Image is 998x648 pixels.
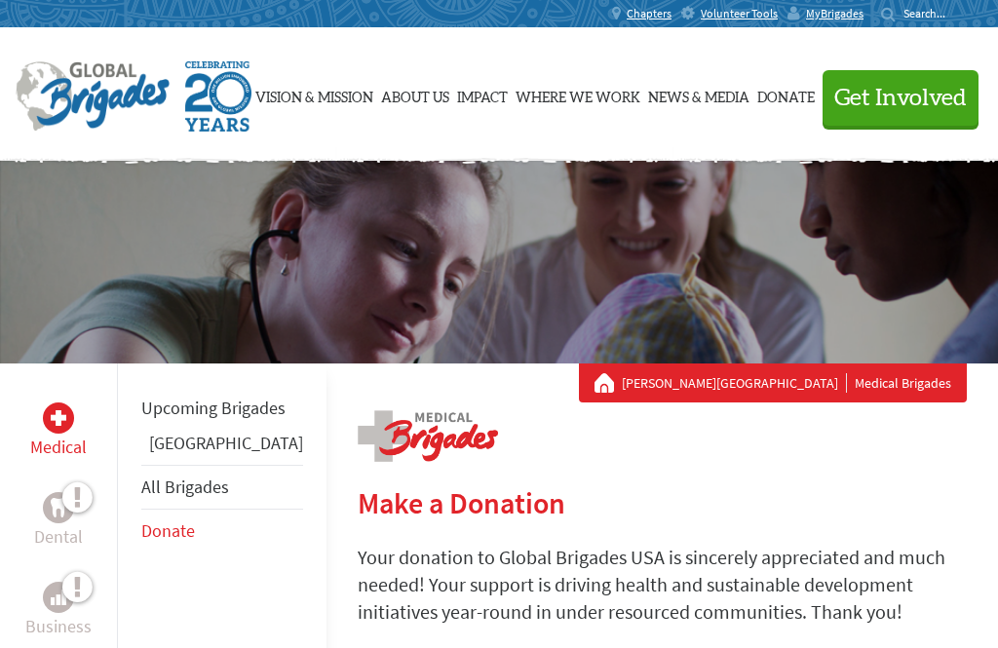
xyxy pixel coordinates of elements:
[255,46,373,143] a: Vision & Mission
[141,430,303,465] li: Panama
[185,61,251,132] img: Global Brigades Celebrating 20 Years
[806,6,864,21] span: MyBrigades
[25,613,92,640] p: Business
[141,465,303,510] li: All Brigades
[141,510,303,553] li: Donate
[51,590,66,605] img: Business
[358,410,498,462] img: logo-medical.png
[43,582,74,613] div: Business
[622,373,847,393] a: [PERSON_NAME][GEOGRAPHIC_DATA]
[141,476,229,498] a: All Brigades
[30,434,87,461] p: Medical
[358,485,967,520] h2: Make a Donation
[149,432,303,454] a: [GEOGRAPHIC_DATA]
[648,46,749,143] a: News & Media
[834,87,967,110] span: Get Involved
[595,373,951,393] div: Medical Brigades
[25,582,92,640] a: BusinessBusiness
[16,61,170,132] img: Global Brigades Logo
[903,6,959,20] input: Search...
[757,46,815,143] a: Donate
[141,519,195,542] a: Donate
[34,492,83,551] a: DentalDental
[34,523,83,551] p: Dental
[51,498,66,516] img: Dental
[43,402,74,434] div: Medical
[516,46,640,143] a: Where We Work
[701,6,778,21] span: Volunteer Tools
[358,544,967,626] p: Your donation to Global Brigades USA is sincerely appreciated and much needed! Your support is dr...
[51,410,66,426] img: Medical
[457,46,508,143] a: Impact
[823,70,979,126] button: Get Involved
[43,492,74,523] div: Dental
[141,387,303,430] li: Upcoming Brigades
[30,402,87,461] a: MedicalMedical
[141,397,286,419] a: Upcoming Brigades
[381,46,449,143] a: About Us
[627,6,672,21] span: Chapters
